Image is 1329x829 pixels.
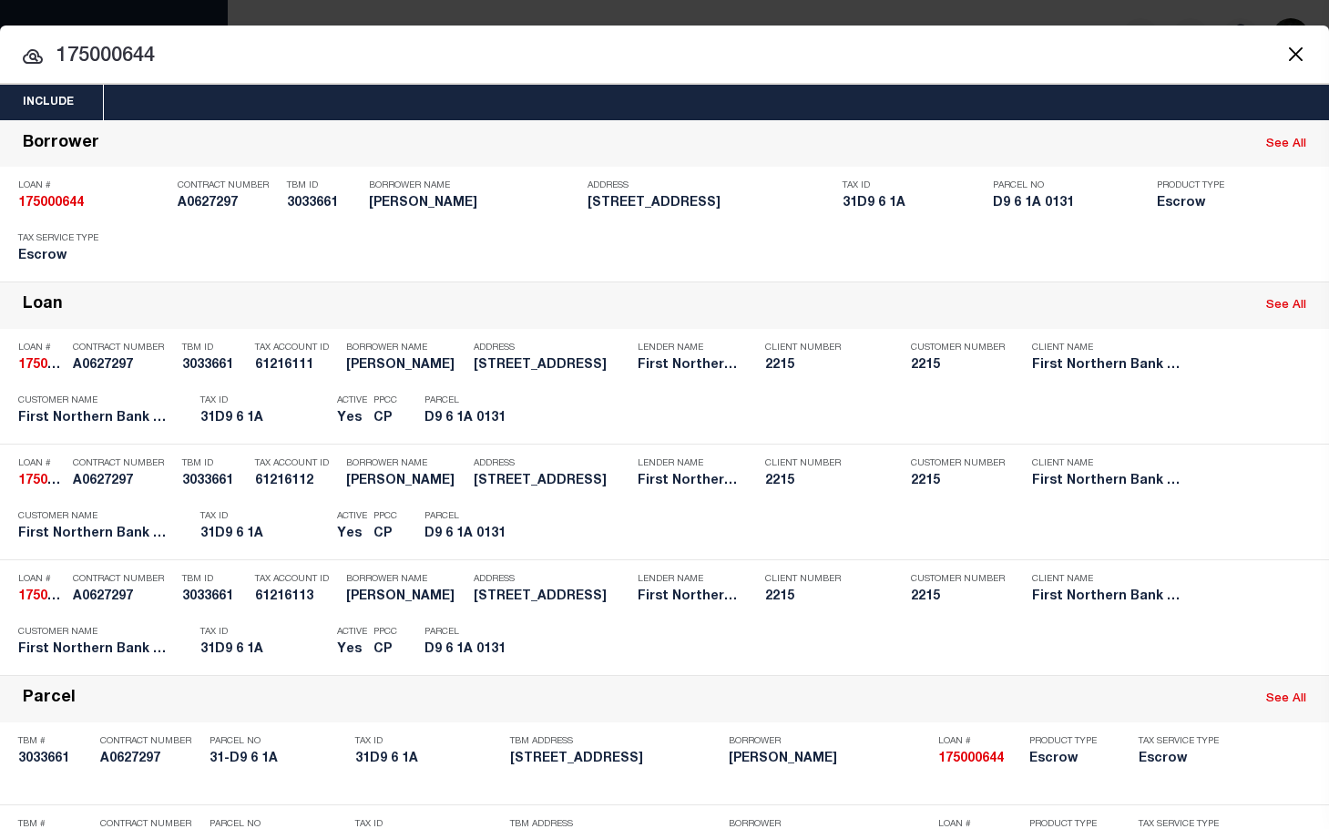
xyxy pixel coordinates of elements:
[18,343,64,353] p: Loan #
[638,458,738,469] p: Lender Name
[337,627,367,638] p: Active
[18,474,64,489] h5: 175000644
[1032,574,1187,585] p: Client Name
[182,474,246,489] h5: 3033661
[510,752,720,767] h5: 840 Creek Road Bangor PA 18013
[18,458,64,469] p: Loan #
[355,752,501,767] h5: 31D9 6 1A
[18,642,173,658] h5: First Northern Bank & Trust
[23,295,63,316] div: Loan
[346,458,465,469] p: Borrower Name
[346,574,465,585] p: Borrower Name
[765,589,884,605] h5: 2215
[73,474,173,489] h5: A0627297
[200,627,328,638] p: Tax ID
[638,589,738,605] h5: First Northern Bank & Trust
[1029,736,1111,747] p: Product Type
[424,395,506,406] p: Parcel
[100,736,200,747] p: Contract Number
[18,752,91,767] h5: 3033661
[18,590,84,603] strong: 175000644
[1266,138,1306,150] a: See All
[373,411,397,426] h5: CP
[287,180,360,191] p: TBM ID
[474,358,629,374] h5: 840 Creek Road Bangor PA 18013
[1032,343,1187,353] p: Client Name
[23,689,76,710] div: Parcel
[18,358,64,374] h5: 175000644
[210,736,346,747] p: Parcel No
[1032,474,1187,489] h5: First Northern Bank & Trust
[474,574,629,585] p: Address
[18,527,173,542] h5: First Northern Bank & Trust
[1157,180,1239,191] p: Product Type
[346,474,465,489] h5: GREGORY BERTHOLF
[843,196,984,211] h5: 31D9 6 1A
[337,395,367,406] p: Active
[255,358,337,374] h5: 61216111
[938,752,1020,767] h5: 175000644
[765,458,884,469] p: Client Number
[18,395,173,406] p: Customer Name
[73,343,173,353] p: Contract Number
[200,642,328,658] h5: 31D9 6 1A
[100,752,200,767] h5: A0627297
[200,395,328,406] p: Tax ID
[73,358,173,374] h5: A0627297
[911,574,1005,585] p: Customer Number
[18,511,173,522] p: Customer Name
[510,736,720,747] p: TBM Address
[765,474,884,489] h5: 2215
[1032,458,1187,469] p: Client Name
[911,343,1005,353] p: Customer Number
[938,736,1020,747] p: Loan #
[18,197,84,210] strong: 175000644
[765,574,884,585] p: Client Number
[18,589,64,605] h5: 175000644
[18,411,173,426] h5: First Northern Bank & Trust
[18,475,84,487] strong: 175000644
[993,196,1148,211] h5: D9 6 1A 0131
[182,458,246,469] p: TBM ID
[424,642,506,658] h5: D9 6 1A 0131
[373,527,397,542] h5: CP
[1266,300,1306,312] a: See All
[337,511,367,522] p: Active
[1032,589,1187,605] h5: First Northern Bank & Trust
[729,752,929,767] h5: Gregory Bertholf
[182,589,246,605] h5: 3033661
[474,343,629,353] p: Address
[1139,752,1221,767] h5: Escrow
[911,474,1002,489] h5: 2215
[200,411,328,426] h5: 31D9 6 1A
[1032,358,1187,374] h5: First Northern Bank & Trust
[843,180,984,191] p: Tax ID
[23,134,99,155] div: Borrower
[18,233,109,244] p: Tax Service Type
[18,736,91,747] p: TBM #
[182,358,246,374] h5: 3033661
[182,574,246,585] p: TBM ID
[255,574,337,585] p: Tax Account ID
[337,642,364,658] h5: Yes
[474,589,629,605] h5: 840 Creek Road Bangor PA 18013
[588,180,833,191] p: Address
[638,574,738,585] p: Lender Name
[911,358,1002,374] h5: 2215
[938,752,1004,765] strong: 175000644
[255,474,337,489] h5: 61216112
[287,196,360,211] h5: 3033661
[638,474,738,489] h5: First Northern Bank & Trust
[993,180,1148,191] p: Parcel No
[1157,196,1239,211] h5: Escrow
[588,196,833,211] h5: 840 Creek Road Bangor PA 18013
[1283,42,1307,66] button: Close
[373,627,397,638] p: PPCC
[18,627,173,638] p: Customer Name
[18,196,169,211] h5: 175000644
[200,527,328,542] h5: 31D9 6 1A
[369,196,578,211] h5: Gregory Bertholf
[765,358,884,374] h5: 2215
[474,474,629,489] h5: 840 Creek Road Bangor PA 18013
[18,180,169,191] p: Loan #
